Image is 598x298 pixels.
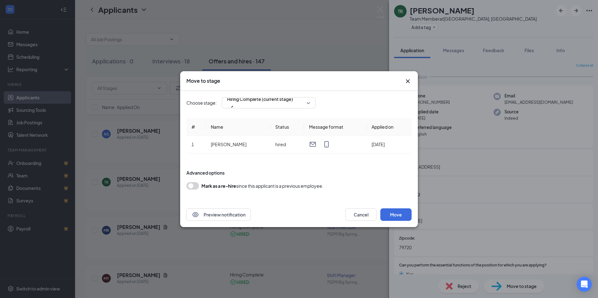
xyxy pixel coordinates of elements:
[186,118,206,136] th: #
[201,183,236,189] b: Mark as a re-hire
[304,118,367,136] th: Message format
[367,118,412,136] th: Applied on
[191,142,194,147] span: 1
[404,77,412,85] button: Close
[270,118,304,136] th: Status
[367,136,412,153] td: [DATE]
[345,208,377,221] button: Cancel
[206,136,270,153] td: [PERSON_NAME]
[186,77,220,84] h3: Move to stage
[192,211,199,218] svg: Eye
[380,208,412,221] button: Move
[201,182,323,190] div: since this applicant is a previous employee.
[404,77,412,85] svg: Cross
[227,104,235,111] svg: Checkmark
[186,208,251,221] button: EyePreview notification
[323,141,330,148] svg: MobileSms
[309,141,317,148] svg: Email
[577,277,592,292] div: Open Intercom Messenger
[227,94,293,104] span: Hiring Complete (current stage)
[206,118,270,136] th: Name
[186,170,412,176] div: Advanced options
[270,136,304,153] td: hired
[186,99,217,106] span: Choose stage:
